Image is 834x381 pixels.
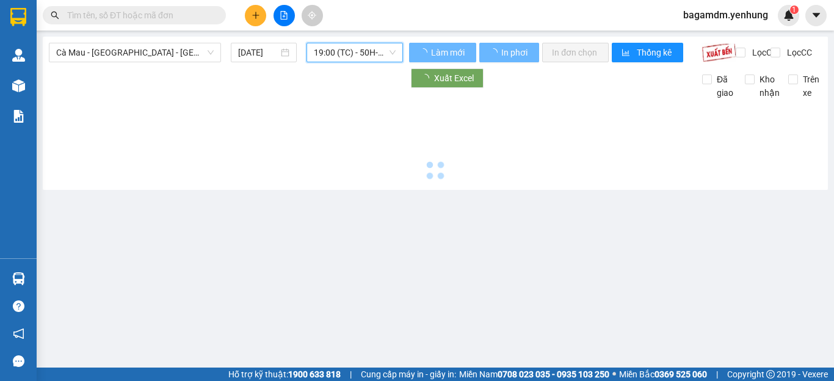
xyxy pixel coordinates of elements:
strong: 1900 633 818 [288,369,341,379]
img: solution-icon [12,110,25,123]
span: notification [13,328,24,339]
sup: 1 [790,5,799,14]
span: Lọc CR [747,46,779,59]
span: 1 [792,5,796,14]
strong: 0369 525 060 [655,369,707,379]
button: caret-down [805,5,827,26]
span: Cung cấp máy in - giấy in: [361,368,456,381]
span: search [51,11,59,20]
span: In phơi [501,46,529,59]
span: Hỗ trợ kỹ thuật: [228,368,341,381]
img: warehouse-icon [12,272,25,285]
button: aim [302,5,323,26]
span: Trên xe [798,73,824,100]
button: In phơi [479,43,539,62]
span: loading [419,48,429,57]
span: Cà Mau - Sài Gòn - Đồng Nai [56,43,214,62]
span: plus [252,11,260,20]
span: loading [489,48,499,57]
span: bagamdm.yenhung [673,7,778,23]
span: loading [421,74,434,82]
span: | [350,368,352,381]
button: file-add [274,5,295,26]
button: In đơn chọn [542,43,609,62]
input: 14/08/2025 [238,46,278,59]
img: warehouse-icon [12,79,25,92]
span: | [716,368,718,381]
span: bar-chart [622,48,632,58]
span: aim [308,11,316,20]
span: caret-down [811,10,822,21]
strong: 0708 023 035 - 0935 103 250 [498,369,609,379]
button: Xuất Excel [411,68,484,88]
img: logo-vxr [10,8,26,26]
span: ⚪️ [612,372,616,377]
button: bar-chartThống kê [612,43,683,62]
img: 9k= [702,43,736,62]
button: plus [245,5,266,26]
span: Thống kê [637,46,673,59]
span: file-add [280,11,288,20]
span: Lọc CC [782,46,814,59]
img: icon-new-feature [783,10,794,21]
span: Làm mới [431,46,466,59]
span: copyright [766,370,775,379]
span: message [13,355,24,367]
img: warehouse-icon [12,49,25,62]
span: question-circle [13,300,24,312]
span: Kho nhận [755,73,785,100]
span: 19:00 (TC) - 50H-000.30 [314,43,396,62]
span: Đã giao [712,73,738,100]
span: Xuất Excel [434,71,474,85]
span: Miền Bắc [619,368,707,381]
span: Miền Nam [459,368,609,381]
button: Làm mới [409,43,476,62]
input: Tìm tên, số ĐT hoặc mã đơn [67,9,211,22]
